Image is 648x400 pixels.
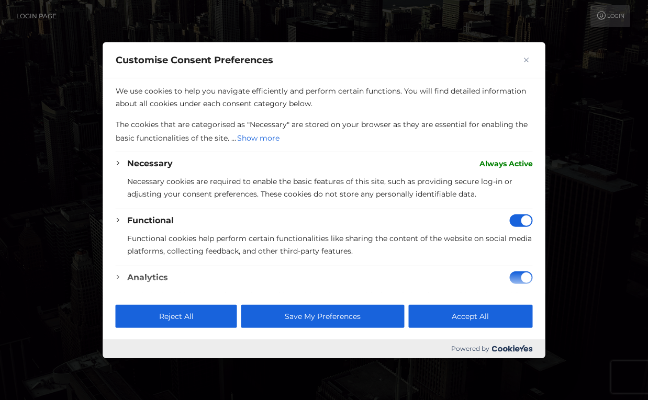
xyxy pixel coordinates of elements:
[116,118,533,145] p: The cookies that are categorised as "Necessary" are stored on your browser as they are essential ...
[127,175,533,200] p: Necessary cookies are required to enable the basic features of this site, such as providing secur...
[127,232,533,257] p: Functional cookies help perform certain functionalities like sharing the content of the website o...
[127,214,174,226] button: Functional
[241,305,404,328] button: Save My Preferences
[103,339,545,358] div: Powered by
[127,157,173,169] button: Necessary
[524,57,529,62] img: Close
[127,271,168,283] button: Analytics
[510,214,533,226] input: Disable Functional
[520,53,533,66] button: Close
[116,84,533,109] p: We use cookies to help you navigate efficiently and perform certain functions. You will find deta...
[236,130,281,145] button: Show more
[479,157,533,169] span: Always Active
[103,42,545,358] div: Customise Consent Preferences
[116,53,273,66] span: Customise Consent Preferences
[510,271,533,283] input: Disable Analytics
[116,305,237,328] button: Reject All
[492,345,533,352] img: Cookieyes logo
[408,305,532,328] button: Accept All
